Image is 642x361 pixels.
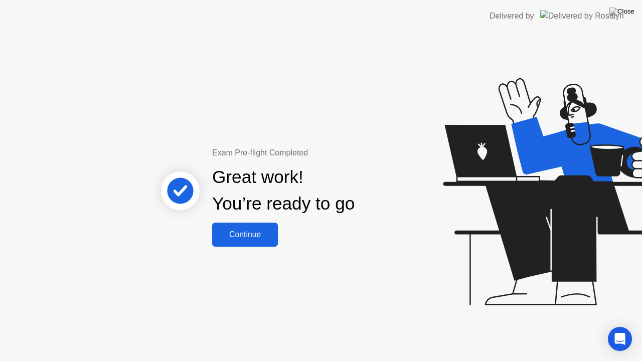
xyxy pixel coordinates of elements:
img: Close [609,8,634,16]
img: Delivered by Rosalyn [540,10,624,22]
div: Delivered by [490,10,534,22]
div: Open Intercom Messenger [608,327,632,351]
div: Continue [215,230,275,239]
div: Exam Pre-flight Completed [212,147,419,159]
button: Continue [212,223,278,247]
div: Great work! You’re ready to go [212,164,355,217]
